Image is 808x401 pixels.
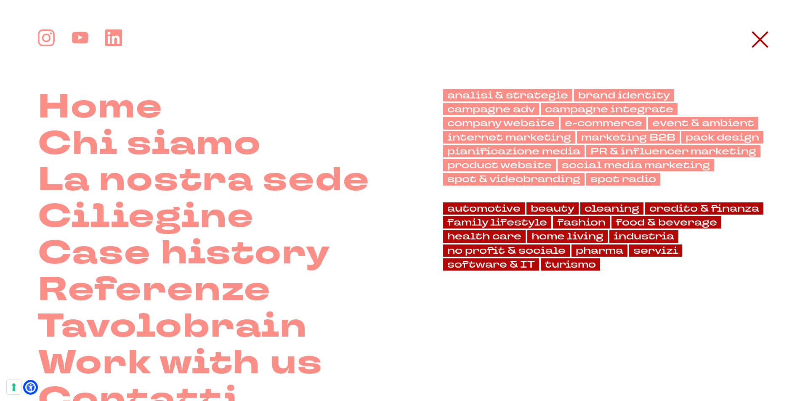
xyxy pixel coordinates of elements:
a: pharma [571,244,627,257]
a: Chi siamo [38,126,261,162]
a: campagne adv [443,103,539,115]
a: campagne integrate [541,103,678,115]
a: spot & videobranding [443,173,585,185]
a: internet marketing [443,131,575,143]
a: credito & finanza [645,202,763,215]
a: brand identity [574,89,674,101]
a: turismo [541,258,600,271]
a: marketing B2B [577,131,680,143]
a: Case history [38,235,330,272]
a: La nostra sede [38,162,370,199]
a: product website [443,159,556,171]
a: Home [38,89,163,126]
a: event & ambient [648,117,758,129]
a: beauty [526,202,579,215]
a: industria [609,230,678,242]
a: Ciliegine [38,199,254,235]
a: company website [443,117,559,129]
a: Open Accessibility Menu [25,382,36,393]
a: servizi [629,244,682,257]
a: fashion [553,216,610,228]
a: PR & influencer marketing [586,145,760,157]
button: Le tue preferenze relative al consenso per le tecnologie di tracciamento [7,380,21,394]
a: pianificazione media [443,145,585,157]
a: automotive [443,202,525,215]
a: family lifestyle [443,216,551,228]
a: social media marketing [558,159,714,171]
a: cleaning [580,202,643,215]
a: e-commerce [561,117,646,129]
a: analisi & strategie [443,89,572,101]
a: pack design [681,131,763,143]
a: software & IT [443,258,539,271]
a: Tavolobrain [38,308,307,345]
a: Work with us [38,345,323,382]
a: health care [443,230,526,242]
a: food & beverage [611,216,721,228]
a: home living [527,230,608,242]
a: spot radio [586,173,660,185]
a: no profit & sociale [443,244,570,257]
a: Referenze [38,272,271,308]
